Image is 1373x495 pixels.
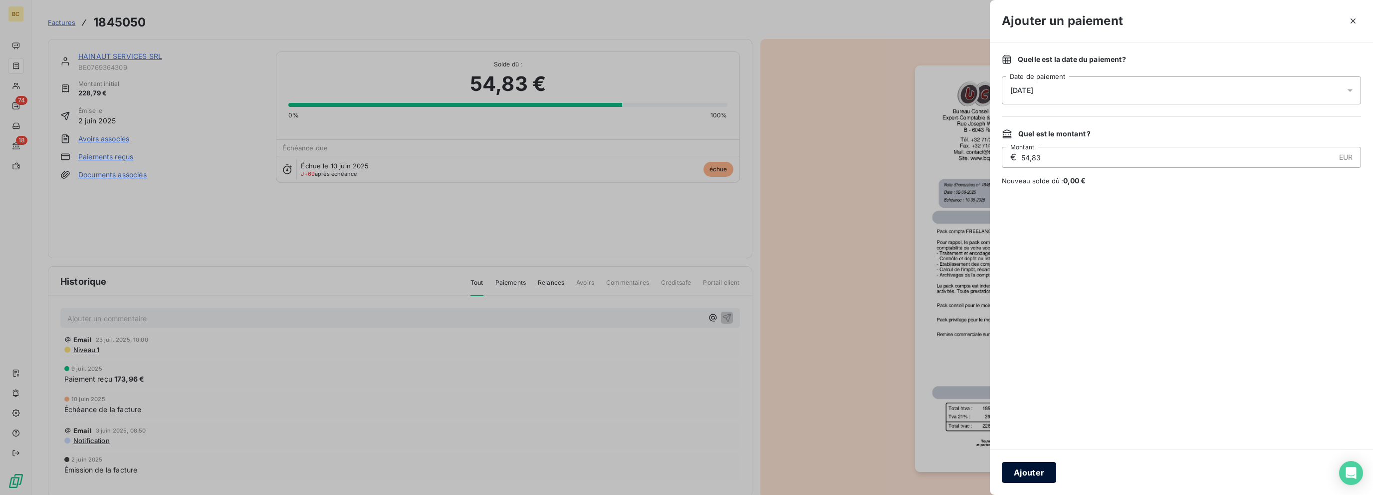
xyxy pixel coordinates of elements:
[1002,462,1056,483] button: Ajouter
[1010,86,1033,94] span: [DATE]
[1002,12,1123,30] h3: Ajouter un paiement
[1018,54,1126,64] span: Quelle est la date du paiement ?
[1063,176,1086,185] span: 0,00 €
[1018,129,1091,139] span: Quel est le montant ?
[1002,176,1361,186] span: Nouveau solde dû :
[1339,461,1363,485] div: Open Intercom Messenger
